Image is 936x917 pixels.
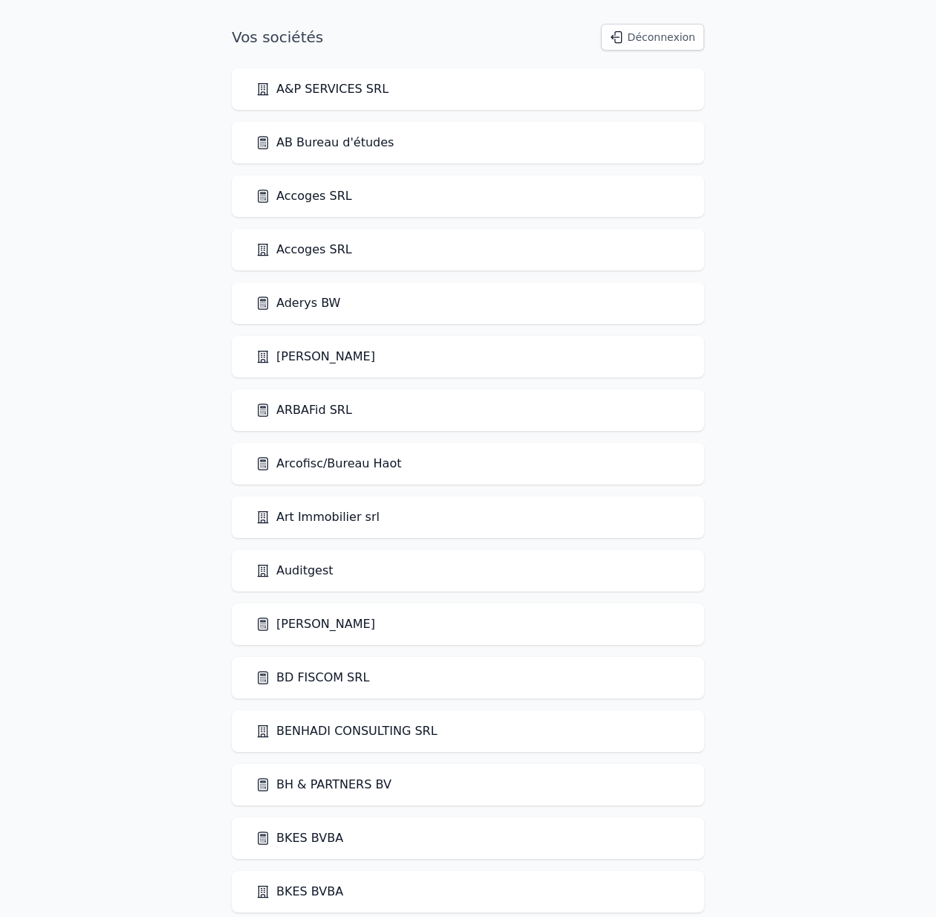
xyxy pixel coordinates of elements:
[256,348,375,366] a: [PERSON_NAME]
[256,187,352,205] a: Accoges SRL
[256,134,394,152] a: AB Bureau d'études
[256,776,391,794] a: BH & PARTNERS BV
[256,722,438,740] a: BENHADI CONSULTING SRL
[256,669,369,687] a: BD FISCOM SRL
[256,508,380,526] a: Art Immobilier srl
[256,401,352,419] a: ARBAFid SRL
[601,24,704,51] button: Déconnexion
[256,241,352,259] a: Accoges SRL
[232,27,323,48] h1: Vos sociétés
[256,80,389,98] a: A&P SERVICES SRL
[256,455,401,473] a: Arcofisc/Bureau Haot
[256,615,375,633] a: [PERSON_NAME]
[256,883,343,901] a: BKES BVBA
[256,562,334,580] a: Auditgest
[256,294,340,312] a: Aderys BW
[256,829,343,847] a: BKES BVBA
